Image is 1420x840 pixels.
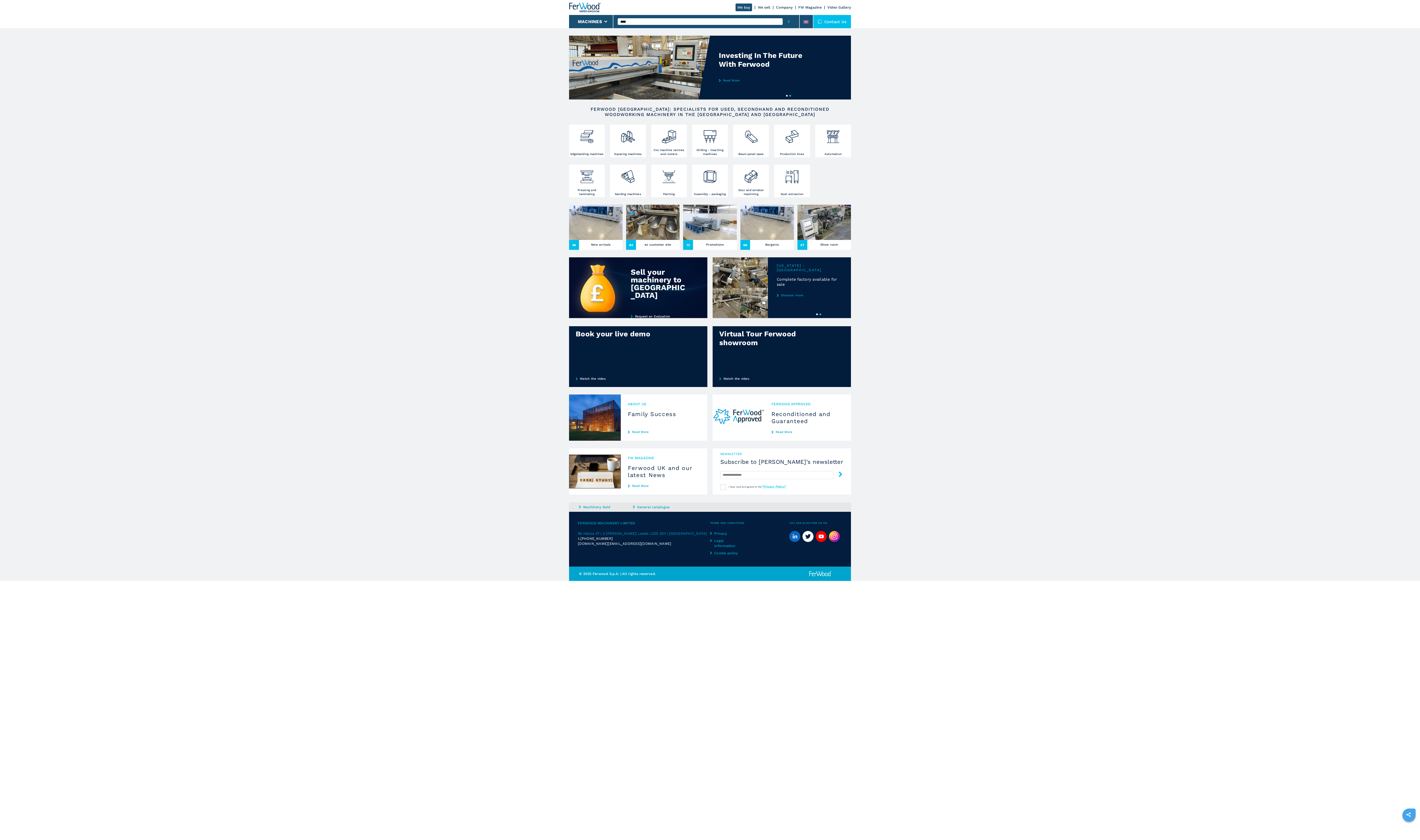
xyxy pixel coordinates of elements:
[710,538,741,548] a: Legal Information
[683,205,737,250] a: Promotions13Promotions
[645,241,671,248] h3: ex customer site
[579,505,632,510] a: Machinery Sold
[780,152,804,156] h3: Production lines
[569,205,623,240] img: New arrivals
[710,551,741,556] a: Cookie policy
[789,521,842,526] span: You can also find us on
[579,126,595,144] img: bordatrici_1.png
[628,411,700,418] h3: Family Success
[740,205,794,240] img: Bargains
[784,126,800,144] img: linee_di_produzione_2.png
[808,571,832,577] img: Ferwood
[798,5,822,9] a: FW Magazine
[631,268,688,299] div: Sell your machinery to [GEOGRAPHIC_DATA]
[631,315,692,318] a: Request an Evaluation
[771,411,844,425] h3: Reconditioned and Guaranteed
[710,521,789,526] span: Terms and Conditions
[661,166,677,184] img: verniciatura_1.png
[578,531,636,536] span: 5b Helios 47 | 3 [PERSON_NAME]
[740,240,750,250] span: 60
[591,241,610,248] h3: New arrivals
[713,370,851,387] a: Watch the video
[692,165,728,197] a: Assembly - packaging
[1403,809,1414,820] a: sharethis
[740,205,794,250] a: Bargains60Bargains
[615,192,641,196] h3: Sanding machines
[777,293,842,297] a: Discover more
[738,152,764,156] h3: Beam panel saws
[569,205,623,250] a: New arrivals30New arrivals
[820,241,838,248] h3: Show room
[610,125,646,157] a: Squaring machines
[713,257,768,318] img: Complete factory available for sale
[620,166,636,184] img: levigatrici_2.png
[776,5,793,9] a: Company
[720,452,843,456] span: newsletter
[797,240,807,250] span: 37
[569,3,601,12] img: Ferwood
[706,241,724,248] h3: Promotions
[581,536,613,541] span: [PHONE_NUMBER]
[628,402,700,407] span: About us
[683,240,693,250] span: 13
[578,19,602,24] button: Machines
[829,531,840,542] img: Instagram
[816,531,827,542] a: youtube
[728,486,786,488] span: I have read and agreed to the
[569,370,707,387] a: Watch the video
[651,165,687,197] a: Painting
[789,95,791,97] button: 2
[579,166,595,184] img: pressa-strettoia.png
[683,205,737,240] img: Promotions
[661,126,677,144] img: centro_di_lavoro_cnc_2.png
[786,95,788,97] button: 1
[797,205,851,240] img: Show room
[633,505,686,510] a: General catalogue
[610,165,646,197] a: Sanding machines
[578,531,710,536] a: 5b Helios 47 | 3 [PERSON_NAME]| Leeds LS25 2DY | [GEOGRAPHIC_DATA]
[578,521,710,526] span: Ferwood Machinery Limited
[818,19,822,24] img: Contact us
[734,188,768,196] h3: Door and window machining
[719,79,805,82] a: Read More
[626,240,636,250] span: 83
[703,126,718,144] img: foratrici_inseritrici_2.png
[614,152,642,156] h3: Squaring machines
[789,531,800,542] a: linkedin
[569,448,621,495] img: Ferwood UK and our latest News
[703,166,718,184] img: montaggio_imballaggio_2.png
[765,241,779,248] h3: Bargains
[797,205,851,250] a: Show room37Show room
[781,192,804,196] h3: Dust extraction
[784,166,800,184] img: aspirazione_1.png
[570,188,604,196] h3: Pressing and laminating
[694,192,726,196] h3: Assembly - packaging
[1401,820,1417,837] iframe: Chat
[771,402,844,407] span: Ferwood Approved
[802,531,814,542] a: twitter
[743,126,759,144] img: sezionatrici_2.png
[720,458,843,465] h4: Subscribe to [PERSON_NAME]’s newsletter
[713,394,764,441] img: Reconditioned and Guaranteed
[583,107,837,117] h2: FERWOOD [GEOGRAPHIC_DATA]: SPECIALISTS FOR USED, SECONDHAND AND RECONDITIONED WOODWORKING MACHINE...
[636,531,707,536] span: | Leeds LS25 2DY | [GEOGRAPHIC_DATA]
[771,430,844,434] a: Read More
[579,571,710,576] p: © 2025 Ferwood S.p.A. | All rights reserved.
[569,394,621,441] img: Family Success
[733,165,769,197] a: Door and window machining
[774,125,810,157] a: Production lines
[578,541,671,546] span: [DOMAIN_NAME][EMAIL_ADDRESS][DOMAIN_NAME]
[652,148,686,156] h3: Cnc machine centres and routers
[569,125,605,157] a: Edgebanding machines
[693,148,727,156] h3: Drilling - inserting machines
[628,455,700,461] span: FW MAGAZINE
[827,5,851,9] a: Video Gallery
[628,484,700,488] a: Read More
[578,536,710,541] div: t.
[626,205,680,250] a: ex customer site83ex customer site
[774,165,810,197] a: Dust extraction
[569,36,710,99] img: Investing In The Future With Ferwood
[825,152,842,156] h3: Automation
[833,470,843,480] button: submit-button
[815,125,851,157] a: Automation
